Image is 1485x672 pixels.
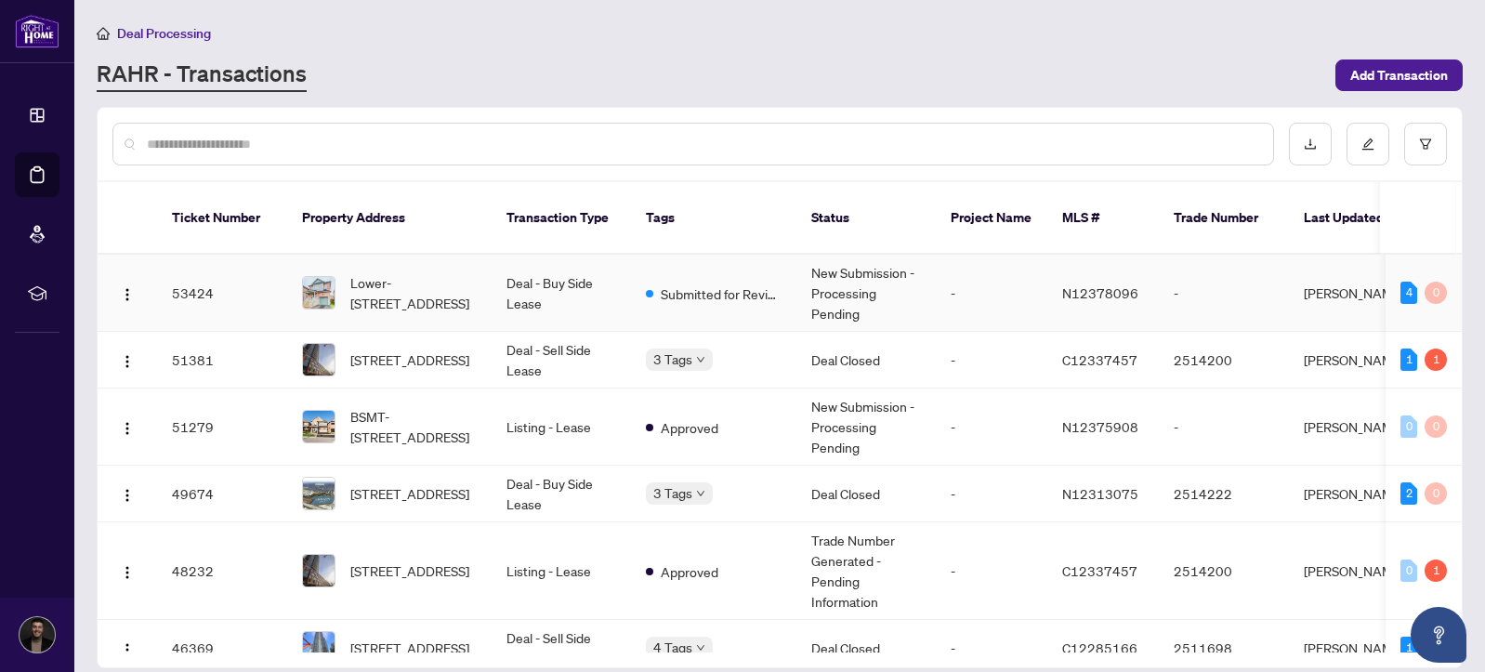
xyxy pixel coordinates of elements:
[120,488,135,503] img: Logo
[1159,389,1289,466] td: -
[1289,522,1428,620] td: [PERSON_NAME]
[1400,560,1417,582] div: 0
[350,349,469,370] span: [STREET_ADDRESS]
[1361,138,1374,151] span: edit
[157,255,287,332] td: 53424
[653,637,692,658] span: 4 Tags
[1289,255,1428,332] td: [PERSON_NAME]
[20,617,55,652] img: Profile Icon
[1400,282,1417,304] div: 4
[1289,123,1332,165] button: download
[661,417,718,438] span: Approved
[1347,123,1389,165] button: edit
[696,489,705,498] span: down
[303,478,335,509] img: thumbnail-img
[1350,60,1448,90] span: Add Transaction
[350,272,477,313] span: Lower-[STREET_ADDRESS]
[112,278,142,308] button: Logo
[1289,389,1428,466] td: [PERSON_NAME]
[492,389,631,466] td: Listing - Lease
[1062,485,1138,502] span: N12313075
[936,255,1047,332] td: -
[120,287,135,302] img: Logo
[796,522,936,620] td: Trade Number Generated - Pending Information
[936,522,1047,620] td: -
[492,332,631,389] td: Deal - Sell Side Lease
[1062,639,1137,656] span: C12285166
[350,483,469,504] span: [STREET_ADDRESS]
[1425,349,1447,371] div: 1
[936,389,1047,466] td: -
[796,182,936,255] th: Status
[661,283,782,304] span: Submitted for Review
[157,332,287,389] td: 51381
[303,411,335,442] img: thumbnail-img
[1062,418,1138,435] span: N12375908
[303,344,335,376] img: thumbnail-img
[1289,182,1428,255] th: Last Updated By
[492,466,631,522] td: Deal - Buy Side Lease
[1411,607,1466,663] button: Open asap
[157,389,287,466] td: 51279
[1289,466,1428,522] td: [PERSON_NAME]
[1047,182,1159,255] th: MLS #
[15,14,59,48] img: logo
[1400,415,1417,438] div: 0
[350,406,477,447] span: BSMT-[STREET_ADDRESS]
[112,345,142,375] button: Logo
[1425,560,1447,582] div: 1
[1419,138,1432,151] span: filter
[1159,182,1289,255] th: Trade Number
[1400,637,1417,659] div: 1
[350,560,469,581] span: [STREET_ADDRESS]
[157,182,287,255] th: Ticket Number
[1425,282,1447,304] div: 0
[112,556,142,586] button: Logo
[936,332,1047,389] td: -
[117,25,211,42] span: Deal Processing
[157,522,287,620] td: 48232
[303,277,335,309] img: thumbnail-img
[112,412,142,441] button: Logo
[1335,59,1463,91] button: Add Transaction
[303,555,335,586] img: thumbnail-img
[1159,466,1289,522] td: 2514222
[1062,351,1137,368] span: C12337457
[936,466,1047,522] td: -
[1400,482,1417,505] div: 2
[796,389,936,466] td: New Submission - Processing Pending
[97,59,307,92] a: RAHR - Transactions
[696,643,705,652] span: down
[1062,284,1138,301] span: N12378096
[1404,123,1447,165] button: filter
[112,479,142,508] button: Logo
[303,632,335,664] img: thumbnail-img
[1425,415,1447,438] div: 0
[120,642,135,657] img: Logo
[1159,332,1289,389] td: 2514200
[1159,255,1289,332] td: -
[157,466,287,522] td: 49674
[287,182,492,255] th: Property Address
[492,182,631,255] th: Transaction Type
[120,354,135,369] img: Logo
[1304,138,1317,151] span: download
[1062,562,1137,579] span: C12337457
[1425,482,1447,505] div: 0
[492,522,631,620] td: Listing - Lease
[653,349,692,370] span: 3 Tags
[661,561,718,582] span: Approved
[1400,349,1417,371] div: 1
[631,182,796,255] th: Tags
[796,255,936,332] td: New Submission - Processing Pending
[350,638,469,658] span: [STREET_ADDRESS]
[120,565,135,580] img: Logo
[97,27,110,40] span: home
[653,482,692,504] span: 3 Tags
[1159,522,1289,620] td: 2514200
[696,355,705,364] span: down
[796,332,936,389] td: Deal Closed
[492,255,631,332] td: Deal - Buy Side Lease
[796,466,936,522] td: Deal Closed
[120,421,135,436] img: Logo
